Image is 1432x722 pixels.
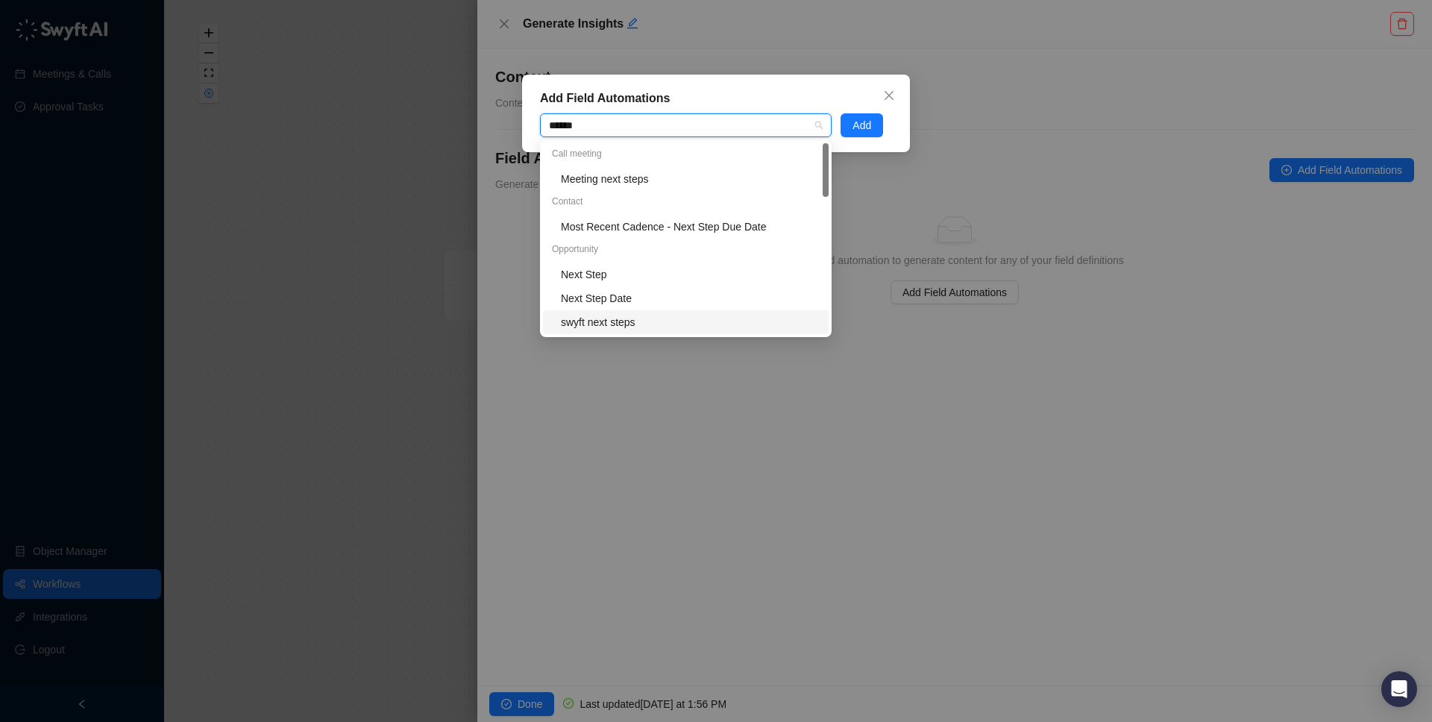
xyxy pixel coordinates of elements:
[1381,671,1417,707] div: Open Intercom Messenger
[543,167,829,191] div: Meeting next steps
[543,239,829,263] div: Opportunity
[543,310,829,334] div: swyft next steps
[852,117,871,134] span: Add
[543,191,829,215] div: Contact
[561,171,820,187] div: Meeting next steps
[543,263,829,286] div: Next Step
[877,84,901,107] button: Close
[883,90,895,101] span: close
[561,290,820,307] div: Next Step Date
[561,266,820,283] div: Next Step
[543,286,829,310] div: Next Step Date
[841,113,883,137] button: Add
[543,215,829,239] div: Most Recent Cadence - Next Step Due Date
[561,219,820,235] div: Most Recent Cadence - Next Step Due Date
[561,314,820,330] div: swyft next steps
[543,143,829,167] div: Call meeting
[540,90,892,107] div: Add Field Automations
